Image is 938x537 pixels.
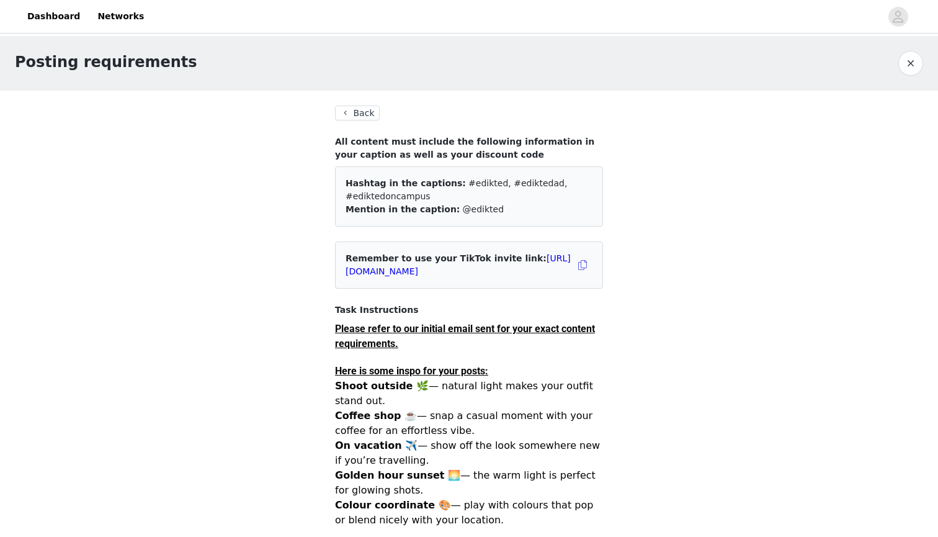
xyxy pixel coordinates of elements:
strong: Golden hour sunset 🌅 [335,469,460,481]
span: — play with colours that pop or blend nicely with your location. [335,499,593,526]
button: Back [335,106,380,120]
h1: Posting requirements [15,51,197,73]
span: — show off the look somewhere new if you’re travelling. [335,440,600,466]
a: Dashboard [20,2,87,30]
span: — the warm light is perfect for glowing shots. [335,469,596,496]
a: Networks [90,2,151,30]
h4: All content must include the following information in your caption as well as your discount code [335,135,603,161]
strong: Coffee shop ☕️ [335,410,417,422]
span: — snap a casual moment with your coffee for an effortless vibe. [335,410,592,436]
div: avatar [892,7,904,27]
strong: Colour coordinate 🎨 [335,499,451,511]
strong: Here is some inspo for your posts: [335,365,488,377]
span: Mention in the caption: [346,204,460,214]
span: @edikted [463,204,504,214]
span: Hashtag in the captions: [346,178,466,188]
span: Remember to use your TikTok invite link: [346,253,571,276]
h4: Task Instructions [335,304,603,317]
span: — natural light makes your outfit stand out. [335,380,593,407]
strong: On vacation ✈️ [335,440,418,451]
strong: Please refer to our initial email sent for your exact content requirements. [335,323,595,350]
strong: Shoot outside 🌿 [335,380,429,392]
